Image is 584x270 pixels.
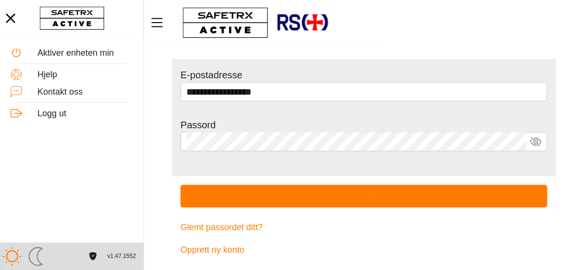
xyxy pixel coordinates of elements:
font: Hjelp [37,70,57,79]
button: Meny [149,12,173,33]
img: ModeDark.svg [26,247,46,266]
button: v1.47.1552 [102,248,142,264]
a: Glemt passordet ditt? [181,216,547,239]
img: Help.svg [11,69,22,80]
font: Glemt passordet ditt? [181,222,263,232]
font: Aktiver enheten min [37,48,114,58]
a: Opprett ny konto [181,239,547,261]
font: Passord [181,120,216,130]
font: Kontakt oss [37,87,83,97]
font: E-postadresse [181,70,243,80]
font: Logg ut [37,109,66,118]
font: Opprett ny konto [181,245,244,255]
img: ModeLight.svg [2,247,22,266]
img: ContactUs.svg [11,86,22,98]
img: RescueLogo.png [276,7,329,38]
a: License Agreement [86,252,99,260]
font: v1.47.1552 [108,253,136,259]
